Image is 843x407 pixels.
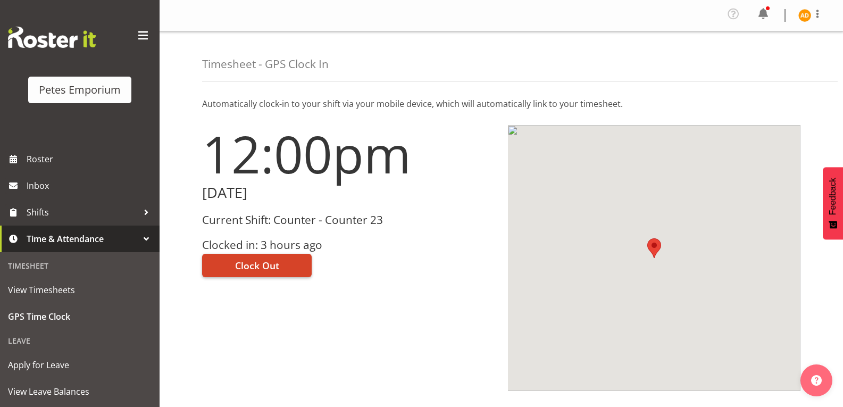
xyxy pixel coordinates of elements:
a: Apply for Leave [3,352,157,378]
span: View Leave Balances [8,384,152,400]
h3: Current Shift: Counter - Counter 23 [202,214,495,226]
button: Feedback - Show survey [823,167,843,239]
div: Timesheet [3,255,157,277]
span: View Timesheets [8,282,152,298]
h2: [DATE] [202,185,495,201]
img: Rosterit website logo [8,27,96,48]
h1: 12:00pm [202,125,495,182]
a: View Leave Balances [3,378,157,405]
img: amelia-denz7002.jpg [798,9,811,22]
button: Clock Out [202,254,312,277]
span: Inbox [27,178,154,194]
span: Roster [27,151,154,167]
a: View Timesheets [3,277,157,303]
img: help-xxl-2.png [811,375,822,386]
span: GPS Time Clock [8,309,152,325]
span: Time & Attendance [27,231,138,247]
h3: Clocked in: 3 hours ago [202,239,495,251]
p: Automatically clock-in to your shift via your mobile device, which will automatically link to you... [202,97,800,110]
span: Shifts [27,204,138,220]
span: Apply for Leave [8,357,152,373]
div: Petes Emporium [39,82,121,98]
div: Leave [3,330,157,352]
span: Clock Out [235,259,279,272]
a: GPS Time Clock [3,303,157,330]
span: Feedback [828,178,838,215]
h4: Timesheet - GPS Clock In [202,58,329,70]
